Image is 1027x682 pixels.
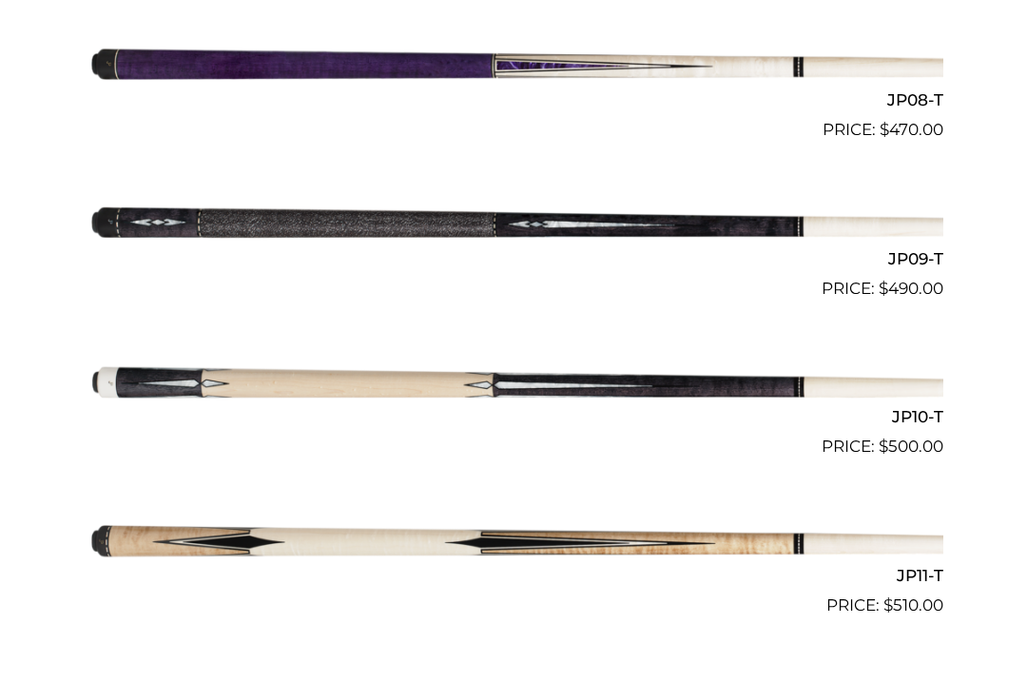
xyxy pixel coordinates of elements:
[879,437,943,456] bdi: 500.00
[880,120,943,139] bdi: 470.00
[84,150,943,293] img: JP09-T
[84,309,943,459] a: JP10-T $500.00
[84,467,943,617] a: JP11-T $510.00
[879,279,943,298] bdi: 490.00
[84,467,943,610] img: JP11-T
[883,595,943,614] bdi: 510.00
[84,150,943,301] a: JP09-T $490.00
[879,437,888,456] span: $
[883,595,893,614] span: $
[84,309,943,452] img: JP10-T
[879,279,888,298] span: $
[880,120,889,139] span: $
